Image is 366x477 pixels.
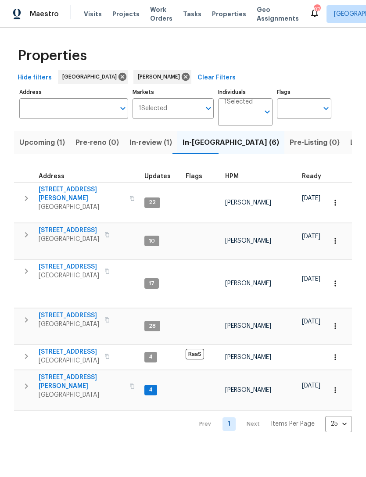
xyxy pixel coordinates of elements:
label: Flags [277,90,331,95]
span: HPM [225,173,239,179]
span: In-review (1) [129,136,172,149]
button: Open [261,106,273,118]
div: [PERSON_NAME] [133,70,191,84]
span: [GEOGRAPHIC_DATA] [39,356,99,365]
span: [GEOGRAPHIC_DATA] [39,235,99,244]
span: Updates [144,173,171,179]
span: Address [39,173,65,179]
span: Maestro [30,10,59,18]
span: [GEOGRAPHIC_DATA] [39,391,124,399]
span: [DATE] [302,276,320,282]
span: 28 [145,323,159,330]
span: 17 [145,280,158,287]
span: [PERSON_NAME] [225,323,271,329]
div: 25 [325,412,352,435]
span: [GEOGRAPHIC_DATA] [62,72,120,81]
label: Markets [133,90,214,95]
span: [DATE] [302,233,320,240]
div: 87 [314,5,320,14]
span: [GEOGRAPHIC_DATA] [39,271,99,280]
span: Properties [18,51,87,60]
span: [GEOGRAPHIC_DATA] [39,203,124,212]
label: Individuals [218,90,273,95]
span: Tasks [183,11,201,17]
span: Pre-Listing (0) [290,136,340,149]
button: Clear Filters [194,70,239,86]
span: Upcoming (1) [19,136,65,149]
span: 22 [145,199,159,206]
span: Ready [302,173,321,179]
nav: Pagination Navigation [191,416,352,432]
span: 4 [145,386,156,394]
button: Open [117,102,129,115]
button: Open [320,102,332,115]
span: [STREET_ADDRESS] [39,226,99,235]
div: Earliest renovation start date (first business day after COE or Checkout) [302,173,329,179]
span: Geo Assignments [257,5,299,23]
button: Hide filters [14,70,55,86]
span: Properties [212,10,246,18]
span: [STREET_ADDRESS] [39,348,99,356]
span: [GEOGRAPHIC_DATA] [39,320,99,329]
span: Visits [84,10,102,18]
p: Items Per Page [271,420,315,428]
span: 1 Selected [224,98,253,106]
span: Clear Filters [197,72,236,83]
span: 4 [145,353,156,361]
span: [STREET_ADDRESS] [39,311,99,320]
span: [PERSON_NAME] [138,72,183,81]
span: [PERSON_NAME] [225,387,271,393]
div: [GEOGRAPHIC_DATA] [58,70,128,84]
span: [STREET_ADDRESS][PERSON_NAME] [39,185,124,203]
span: [PERSON_NAME] [225,238,271,244]
span: Work Orders [150,5,172,23]
span: 1 Selected [139,105,167,112]
span: [DATE] [302,319,320,325]
span: [STREET_ADDRESS][PERSON_NAME] [39,373,124,391]
span: [PERSON_NAME] [225,280,271,287]
label: Address [19,90,128,95]
span: Hide filters [18,72,52,83]
span: Flags [186,173,202,179]
a: Goto page 1 [222,417,236,431]
span: [PERSON_NAME] [225,354,271,360]
span: In-[GEOGRAPHIC_DATA] (6) [183,136,279,149]
button: Open [202,102,215,115]
span: Pre-reno (0) [75,136,119,149]
span: [STREET_ADDRESS] [39,262,99,271]
span: [PERSON_NAME] [225,200,271,206]
span: 10 [145,237,158,245]
span: [DATE] [302,383,320,389]
span: RaaS [186,349,204,359]
span: [DATE] [302,195,320,201]
span: Projects [112,10,140,18]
